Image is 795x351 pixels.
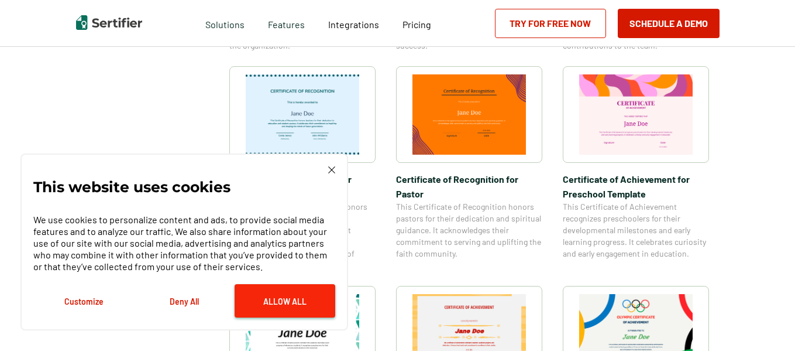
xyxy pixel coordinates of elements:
span: Integrations [328,19,379,30]
button: Customize [33,284,134,318]
span: This Certificate of Achievement recognizes preschoolers for their developmental milestones and ea... [563,201,709,260]
p: This website uses cookies [33,181,230,193]
p: We use cookies to personalize content and ads, to provide social media features and to analyze ou... [33,214,335,272]
a: Certificate of Recognition for Teachers TemplateCertificate of Recognition for Teachers TemplateT... [229,66,376,271]
img: Certificate of Recognition for Teachers Template [246,74,359,155]
span: Certificate of Recognition for Pastor [396,172,542,201]
a: Try for Free Now [495,9,606,38]
a: Pricing [402,16,431,30]
button: Deny All [134,284,235,318]
button: Schedule a Demo [618,9,720,38]
img: Certificate of Recognition for Pastor [412,74,526,155]
button: Allow All [235,284,335,318]
iframe: Chat Widget [737,295,795,351]
img: Sertifier | Digital Credentialing Platform [76,15,142,30]
span: Features [268,16,305,30]
a: Certificate of Recognition for PastorCertificate of Recognition for PastorThis Certificate of Rec... [396,66,542,271]
img: Cookie Popup Close [328,166,335,173]
span: This Certificate of Recognition honors pastors for their dedication and spiritual guidance. It ac... [396,201,542,260]
a: Certificate of Achievement for Preschool TemplateCertificate of Achievement for Preschool Templat... [563,66,709,271]
a: Integrations [328,16,379,30]
span: Certificate of Achievement for Preschool Template [563,172,709,201]
span: Solutions [205,16,245,30]
img: Certificate of Achievement for Preschool Template [579,74,693,155]
span: Pricing [402,19,431,30]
